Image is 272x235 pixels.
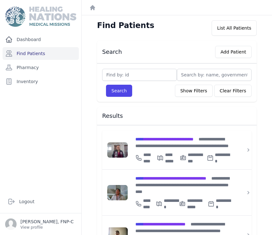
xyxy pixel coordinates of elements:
button: Show Filters [175,85,213,97]
img: Medical Missions EMR [5,6,76,27]
button: Add Patient [215,46,252,58]
a: Pharmacy [3,61,79,74]
p: [PERSON_NAME], FNP-C [20,218,74,225]
img: HQ5X1+QIJVeI92w3A2EY6KKynxNejCVX1ApB4P8HXGyXfBK9AZoAAAAldEVYdGRhdGU6Y3JlYXRlADIwMjQtMDEtMTBUMDM6M... [107,185,128,200]
h3: Results [102,112,252,120]
a: [PERSON_NAME], FNP-C View profile [5,218,76,230]
input: Find by: id [102,69,177,81]
a: Logout [5,195,76,208]
img: 8+Kesu45oCwZbzSTADpQ6EeeUIwTHipCmMNOx0Fh1EVvdZYoJ7SLDvfvce+017h0d07fA5956h2G1YHoyB+5jhcEHBCEhlDrh... [107,142,128,158]
h3: Search [102,48,122,56]
a: Dashboard [3,33,79,46]
a: Inventory [3,75,79,88]
div: List All Patients [212,20,257,36]
input: Search by: name, government id or phone [177,69,252,81]
p: View profile [20,225,74,230]
button: Search [106,85,132,97]
h1: Find Patients [97,20,154,31]
a: Find Patients [3,47,79,60]
button: Clear Filters [214,85,252,97]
